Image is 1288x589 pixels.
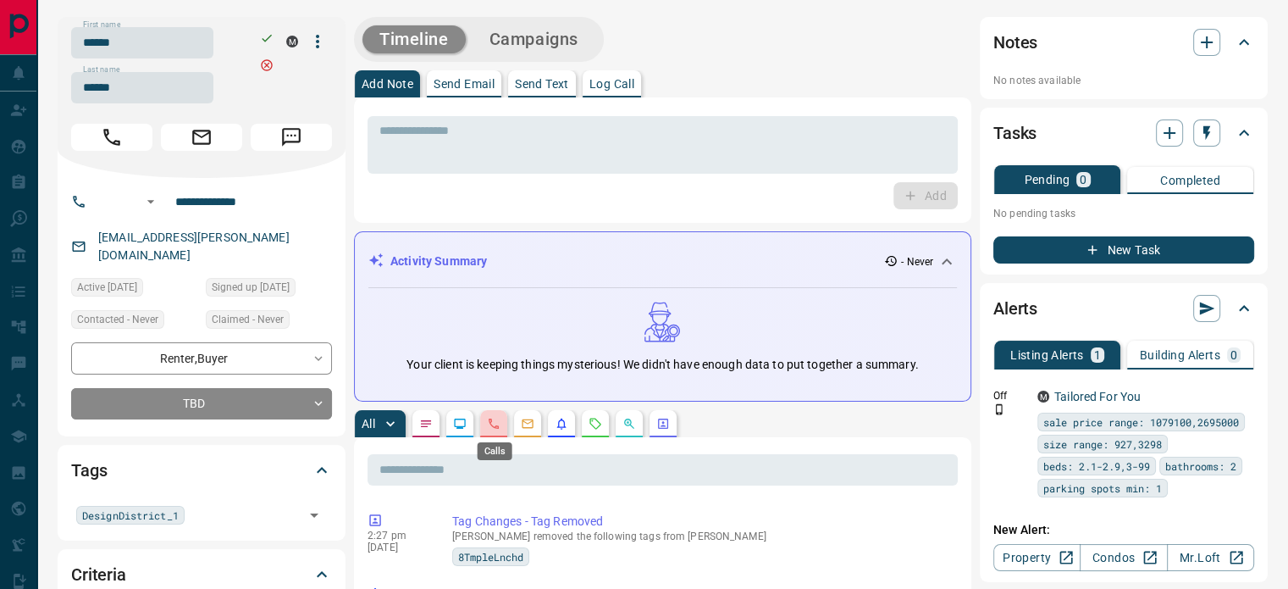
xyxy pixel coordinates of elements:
p: Send Text [515,78,569,90]
p: - Never [901,254,933,269]
p: No notes available [993,73,1254,88]
div: Mon Jan 24 2022 [71,278,197,302]
span: Call [71,124,152,151]
p: 0 [1230,349,1237,361]
svg: Requests [589,417,602,431]
svg: Notes [419,417,433,431]
p: Your client is keeping things mysterious! We didn't have enough data to put together a summary. [406,356,918,374]
p: Log Call [589,78,634,90]
button: Campaigns [473,25,595,53]
div: Activity Summary- Never [368,246,957,277]
p: 1 [1094,349,1101,361]
div: Calls [478,442,512,460]
p: Send Email [434,78,495,90]
a: Tailored For You [1054,390,1141,403]
p: All [362,418,375,430]
div: Alerts [993,288,1254,329]
div: Notes [993,22,1254,63]
h2: Tags [71,457,107,484]
span: parking spots min: 1 [1043,480,1162,497]
p: Tag Changes - Tag Removed [452,513,951,531]
span: Email [161,124,242,151]
p: Add Note [362,78,413,90]
p: Completed [1160,175,1220,186]
p: 0 [1080,174,1086,186]
p: Off [993,388,1027,403]
div: Fri Jun 14 2013 [206,278,332,302]
span: 8TmpleLnchd [458,548,523,565]
p: Listing Alerts [1010,349,1084,361]
svg: Calls [487,417,500,431]
p: Pending [1024,174,1070,186]
svg: Push Notification Only [993,403,1005,415]
a: Mr.Loft [1167,544,1254,571]
svg: Agent Actions [656,417,670,431]
p: New Alert: [993,521,1254,539]
label: First name [83,19,120,31]
p: No pending tasks [993,201,1254,226]
h2: Alerts [993,295,1037,322]
p: [PERSON_NAME] removed the following tags from [PERSON_NAME] [452,531,951,542]
p: Activity Summary [390,253,487,270]
span: Signed up [DATE] [212,279,290,296]
h2: Notes [993,29,1037,56]
label: Last name [83,64,120,75]
span: beds: 2.1-2.9,3-99 [1043,458,1150,475]
p: 2:27 pm [368,530,427,542]
span: Message [251,124,332,151]
div: Renter , Buyer [71,342,332,374]
button: Timeline [362,25,466,53]
span: size range: 927,3298 [1043,436,1162,453]
div: mrloft.ca [1037,391,1049,403]
button: Open [302,503,326,527]
div: Tasks [993,113,1254,153]
svg: Emails [521,417,534,431]
span: Claimed - Never [212,311,284,328]
h2: Tasks [993,119,1036,147]
svg: Lead Browsing Activity [453,417,467,431]
span: DesignDistrict_1 [82,507,179,524]
a: Condos [1080,544,1167,571]
svg: Listing Alerts [555,417,568,431]
div: TBD [71,388,332,420]
p: Building Alerts [1140,349,1220,361]
button: Open [141,192,161,212]
p: [DATE] [368,542,427,553]
span: sale price range: 1079100,2695000 [1043,414,1239,431]
span: Active [DATE] [77,279,137,296]
svg: Opportunities [622,417,636,431]
button: New Task [993,236,1254,264]
a: Property [993,544,1081,571]
div: Tags [71,450,332,491]
h2: Criteria [71,561,126,588]
div: mrloft.ca [286,36,298,47]
span: bathrooms: 2 [1165,458,1236,475]
span: Contacted - Never [77,311,158,328]
a: [EMAIL_ADDRESS][PERSON_NAME][DOMAIN_NAME] [98,231,290,262]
